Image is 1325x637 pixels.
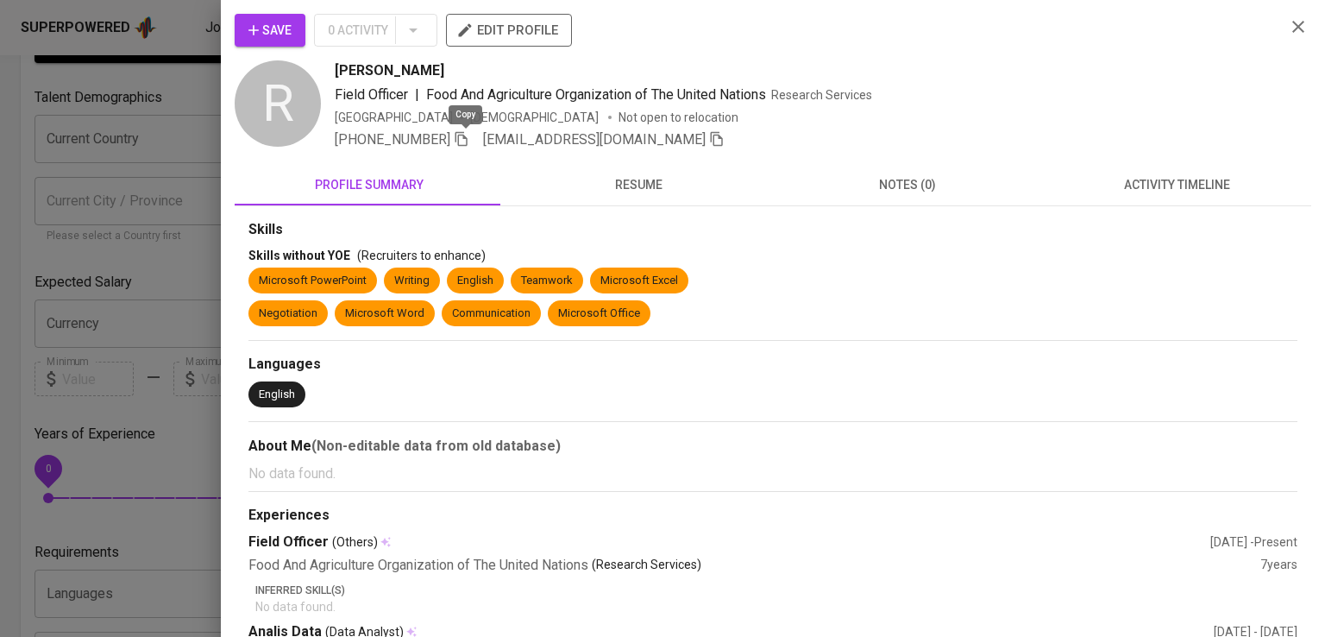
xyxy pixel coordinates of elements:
p: No data found. [248,464,1297,484]
div: English [457,273,493,289]
div: Microsoft Word [345,306,424,322]
div: Negotiation [259,306,317,322]
span: activity timeline [1052,174,1301,196]
span: profile summary [245,174,493,196]
div: [GEOGRAPHIC_DATA] [335,109,453,126]
p: (Research Services) [592,556,701,576]
p: Not open to relocation [619,109,738,126]
div: Microsoft Office [558,306,640,322]
p: Inferred Skill(s) [255,583,1297,598]
a: edit profile [446,22,572,36]
div: 7 years [1260,556,1297,576]
b: (Non-editable data from old database) [311,438,561,454]
span: resume [514,174,763,196]
div: Communication [452,306,531,322]
span: (Others) [332,533,378,551]
div: R [235,60,321,147]
div: Microsoft Excel [600,273,678,289]
button: edit profile [446,14,572,47]
div: Teamwork [521,273,573,289]
div: Skills [248,220,1297,240]
div: English [259,387,295,403]
p: No data found. [255,598,1297,615]
span: | [415,85,419,105]
span: [EMAIL_ADDRESS][DOMAIN_NAME] [483,131,706,148]
span: (Recruiters to enhance) [357,249,486,262]
div: Experiences [248,506,1297,526]
span: [PHONE_NUMBER] [335,131,450,148]
span: [DEMOGRAPHIC_DATA] [470,109,601,126]
span: Skills without YOE [248,249,350,262]
div: [DATE] - Present [1210,533,1297,551]
div: About Me [248,436,1297,457]
span: [PERSON_NAME] [335,60,444,81]
div: Microsoft PowerPoint [259,273,367,289]
span: notes (0) [783,174,1032,196]
div: Languages [248,355,1297,375]
span: edit profile [460,19,558,41]
span: Research Services [771,88,872,102]
div: Field Officer [248,533,1210,552]
div: Food And Agriculture Organization of The United Nations [248,556,1260,576]
span: Save [248,20,292,41]
div: Writing [394,273,430,289]
span: Food And Agriculture Organization of The United Nations [426,86,766,103]
span: Field Officer [335,86,408,103]
button: Save [235,14,305,47]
